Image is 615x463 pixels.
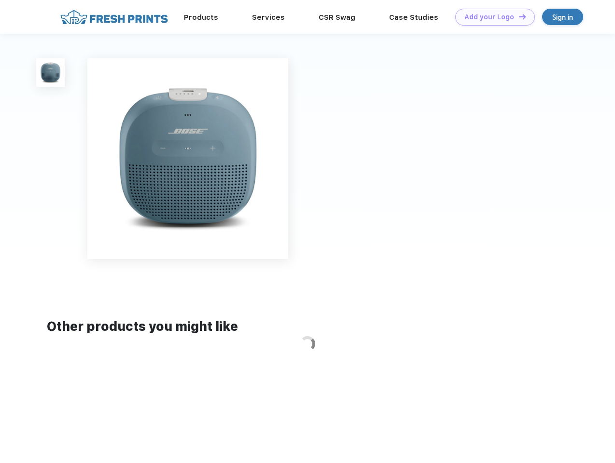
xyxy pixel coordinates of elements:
div: Sign in [552,12,573,23]
img: func=resize&h=100 [36,58,65,87]
a: Products [184,13,218,22]
img: func=resize&h=640 [87,58,288,259]
img: DT [519,14,526,19]
div: Other products you might like [47,317,568,336]
a: Sign in [542,9,583,25]
div: Add your Logo [464,13,514,21]
a: CSR Swag [319,13,355,22]
img: fo%20logo%202.webp [57,9,171,26]
a: Services [252,13,285,22]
